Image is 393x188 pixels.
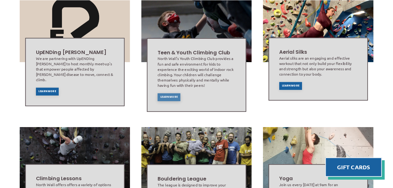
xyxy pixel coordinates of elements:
a: Learn More [36,87,59,95]
a: Learn More [279,82,302,90]
div: We are partnering with UpENDing [PERSON_NAME] to host monthly meet-up's that empower people affec... [36,56,114,82]
a: Learn More [158,93,180,101]
h2: Yoga [279,175,357,182]
span: Learn More [160,96,178,98]
span: Learn More [282,85,299,87]
h2: UpENDing [PERSON_NAME] [36,48,114,56]
h2: Teen & Youth Climbing Club [158,49,235,56]
div: Aerial silks are an engaging and effective workout that not only build your flexibility and stren... [279,55,357,77]
div: North Wall’s Youth Climbing Club provides a fun and safe environment for kids to experience the e... [158,56,235,88]
h2: Bouldering League [158,175,235,182]
h2: Climbing Lessons [36,175,114,182]
span: Learn More [38,90,56,93]
h2: Aerial Silks [279,48,357,55]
